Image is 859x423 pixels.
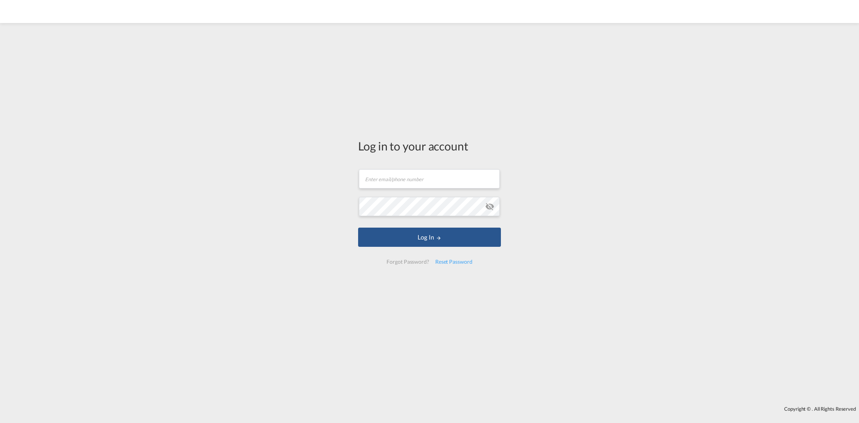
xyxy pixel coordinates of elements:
[358,138,501,154] div: Log in to your account
[485,202,494,211] md-icon: icon-eye-off
[383,255,432,269] div: Forgot Password?
[358,228,501,247] button: LOGIN
[359,169,500,188] input: Enter email/phone number
[432,255,476,269] div: Reset Password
